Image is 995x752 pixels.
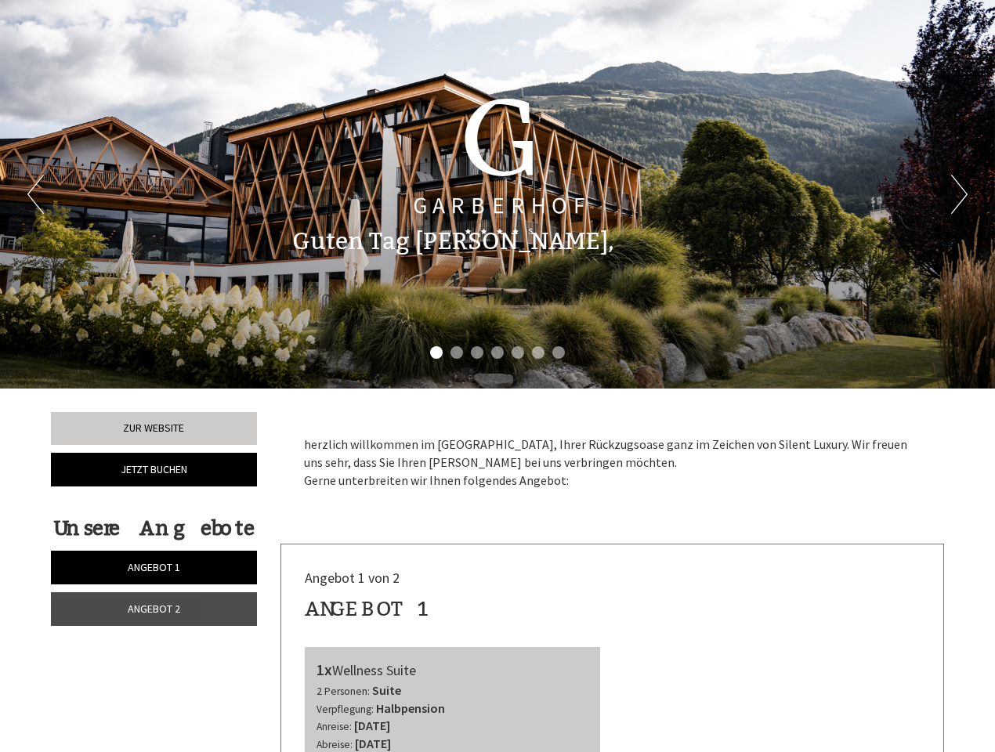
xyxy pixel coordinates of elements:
small: Verpflegung: [317,703,374,716]
button: Previous [27,175,44,214]
a: Jetzt buchen [51,453,257,486]
b: [DATE] [354,718,390,733]
b: Suite [372,682,401,698]
h1: Guten Tag [PERSON_NAME], [292,229,614,255]
div: Unsere Angebote [51,514,257,543]
div: Wellness Suite [317,659,589,681]
b: [DATE] [355,736,391,751]
span: Angebot 1 [128,560,180,574]
b: 1x [317,660,332,679]
p: herzlich willkommen im [GEOGRAPHIC_DATA], Ihrer Rückzugsoase ganz im Zeichen von Silent Luxury. W... [304,436,921,490]
div: Angebot 1 [305,595,431,624]
small: 2 Personen: [317,685,370,698]
b: Halbpension [376,700,445,716]
small: Abreise: [317,738,353,751]
span: Angebot 1 von 2 [305,569,400,587]
button: Next [951,175,968,214]
small: Anreise: [317,720,352,733]
span: Angebot 2 [128,602,180,616]
a: Zur Website [51,412,257,445]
